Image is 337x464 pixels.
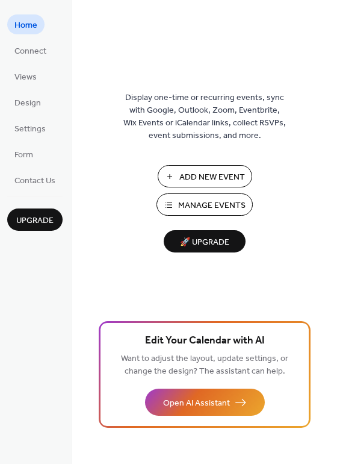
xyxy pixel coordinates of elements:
[123,92,286,142] span: Display one-time or recurring events, sync with Google, Outlook, Zoom, Eventbrite, Wix Events or ...
[14,175,55,187] span: Contact Us
[145,333,265,350] span: Edit Your Calendar with AI
[14,123,46,136] span: Settings
[7,144,40,164] a: Form
[7,40,54,60] a: Connect
[156,193,253,216] button: Manage Events
[14,19,37,32] span: Home
[16,215,54,227] span: Upgrade
[164,230,246,252] button: 🚀 Upgrade
[7,170,63,190] a: Contact Us
[7,66,44,86] a: Views
[7,118,53,138] a: Settings
[7,208,63,231] button: Upgrade
[179,171,245,184] span: Add New Event
[14,71,37,84] span: Views
[14,149,33,161] span: Form
[121,351,288,380] span: Want to adjust the layout, update settings, or change the design? The assistant can help.
[7,14,45,34] a: Home
[158,165,252,187] button: Add New Event
[14,97,41,110] span: Design
[163,397,230,410] span: Open AI Assistant
[145,389,265,416] button: Open AI Assistant
[7,92,48,112] a: Design
[14,45,46,58] span: Connect
[171,234,238,251] span: 🚀 Upgrade
[178,199,246,212] span: Manage Events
